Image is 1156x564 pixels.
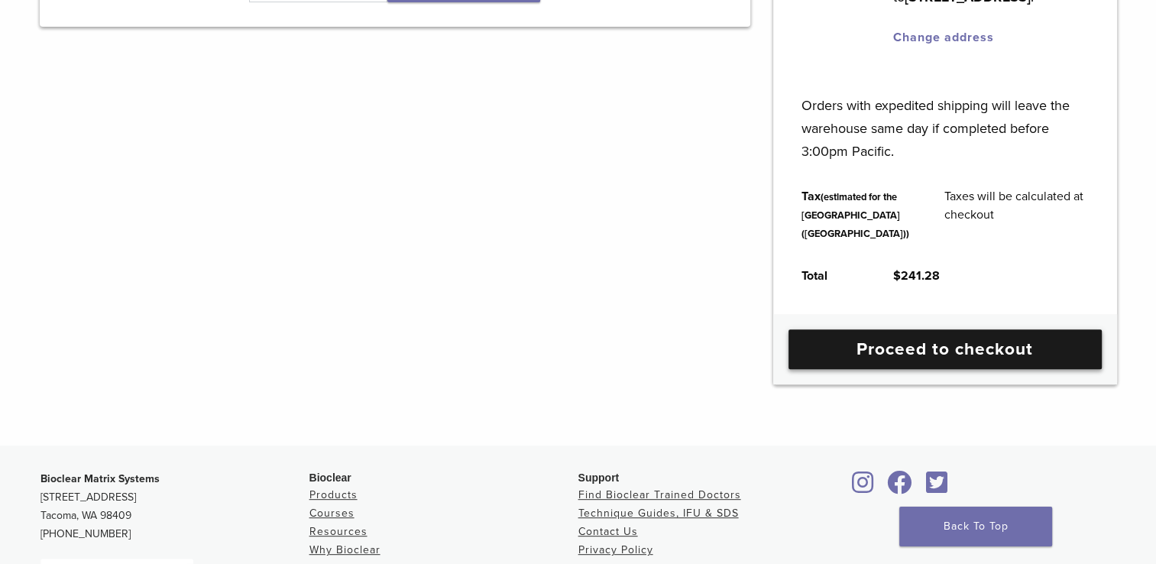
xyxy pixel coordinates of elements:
a: Why Bioclear [309,543,380,556]
a: Bioclear [921,480,953,495]
small: (estimated for the [GEOGRAPHIC_DATA] ([GEOGRAPHIC_DATA])) [801,191,909,240]
a: Bioclear [847,480,879,495]
a: Back To Top [899,507,1052,546]
th: Total [785,254,876,297]
a: Find Bioclear Trained Doctors [578,488,741,501]
a: Proceed to checkout [788,329,1102,369]
a: Courses [309,507,355,520]
strong: Bioclear Matrix Systems [40,472,160,485]
td: Taxes will be calculated at checkout [927,175,1106,254]
a: Bioclear [882,480,918,495]
span: Support [578,472,620,484]
a: Products [309,488,358,501]
span: Bioclear [309,472,351,484]
a: Resources [309,525,368,538]
p: Orders with expedited shipping will leave the warehouse same day if completed before 3:00pm Pacific. [801,71,1088,163]
a: Change address [893,30,994,45]
bdi: 241.28 [893,268,940,284]
th: Tax [785,175,927,254]
a: Technique Guides, IFU & SDS [578,507,739,520]
a: Contact Us [578,525,638,538]
p: [STREET_ADDRESS] Tacoma, WA 98409 [PHONE_NUMBER] [40,470,309,543]
a: Privacy Policy [578,543,653,556]
span: $ [893,268,901,284]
